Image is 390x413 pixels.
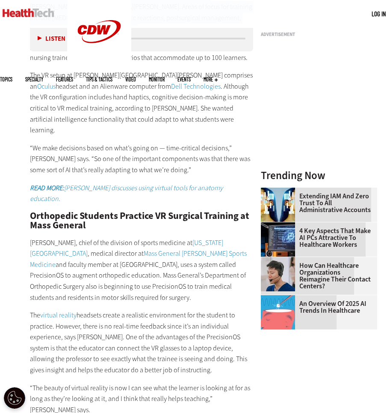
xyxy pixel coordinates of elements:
button: Open Preferences [4,387,25,409]
b: READ MORE: [30,183,64,192]
a: Video [125,77,136,82]
span: Specialty [25,77,43,82]
em: [PERSON_NAME] discusses using virtual tools for anatomy education. [30,183,223,204]
a: virtual reality [40,311,77,320]
a: Healthcare contact center [261,257,299,264]
p: The headsets create a realistic environment for the student to practice. However, there is no rea... [30,310,253,376]
a: Mass General [PERSON_NAME] Sports Medicine [30,249,247,269]
span: More [204,77,218,82]
a: Log in [372,10,386,18]
a: READ MORE:[PERSON_NAME] discusses using virtual tools for anatomy education. [30,183,223,204]
img: Desktop monitor with brain AI concept [261,222,295,257]
img: illustration of computer chip being put inside head with waves [261,295,295,329]
a: illustration of computer chip being put inside head with waves [261,295,299,302]
a: Desktop monitor with brain AI concept [261,222,299,229]
div: User menu [372,9,386,18]
a: abstract image of woman with pixelated face [261,188,299,195]
a: Events [177,77,191,82]
img: Healthcare contact center [261,257,295,291]
a: Tips & Tactics [86,77,112,82]
img: abstract image of woman with pixelated face [261,188,295,222]
a: CDW [67,57,131,66]
h2: Orthopedic Students Practice VR Surgical Training at Mass General [30,211,253,230]
p: “We make decisions based on what’s going on — time-critical decisions,” [PERSON_NAME] says. “So o... [30,143,253,176]
h3: Trending Now [261,170,377,181]
p: The VR setup at [PERSON_NAME][GEOGRAPHIC_DATA][PERSON_NAME] comprises an headset and an Alienware... [30,70,253,136]
a: MonITor [149,77,165,82]
a: An Overview of 2025 AI Trends in Healthcare [261,300,372,314]
p: [PERSON_NAME], chief of the division of sports medicine at , medical director at and faculty memb... [30,237,253,303]
a: Features [56,77,73,82]
iframe: advertisement [261,40,389,147]
a: How Can Healthcare Organizations Reimagine Their Contact Centers? [261,262,372,290]
img: Home [3,9,54,17]
div: Cookie Settings [4,387,25,409]
a: 4 Key Aspects That Make AI PCs Attractive to Healthcare Workers [261,227,372,248]
a: Extending IAM and Zero Trust to All Administrative Accounts [261,193,372,213]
